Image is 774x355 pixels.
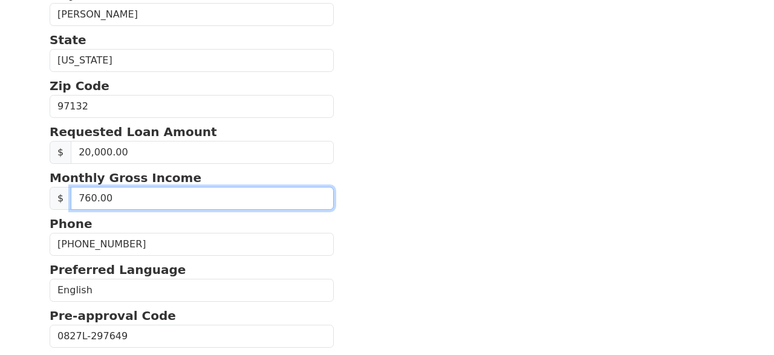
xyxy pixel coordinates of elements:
span: $ [50,141,71,164]
input: Zip Code [50,95,334,118]
strong: Pre-approval Code [50,308,176,323]
input: Pre-approval Code [50,325,334,348]
strong: State [50,33,86,47]
input: 0.00 [71,187,334,210]
strong: Zip Code [50,79,109,93]
p: Monthly Gross Income [50,169,334,187]
input: Phone [50,233,334,256]
strong: Phone [50,217,92,231]
span: $ [50,187,71,210]
strong: Preferred Language [50,262,186,277]
input: City [50,3,334,26]
input: Requested Loan Amount [71,141,334,164]
strong: Requested Loan Amount [50,125,217,139]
